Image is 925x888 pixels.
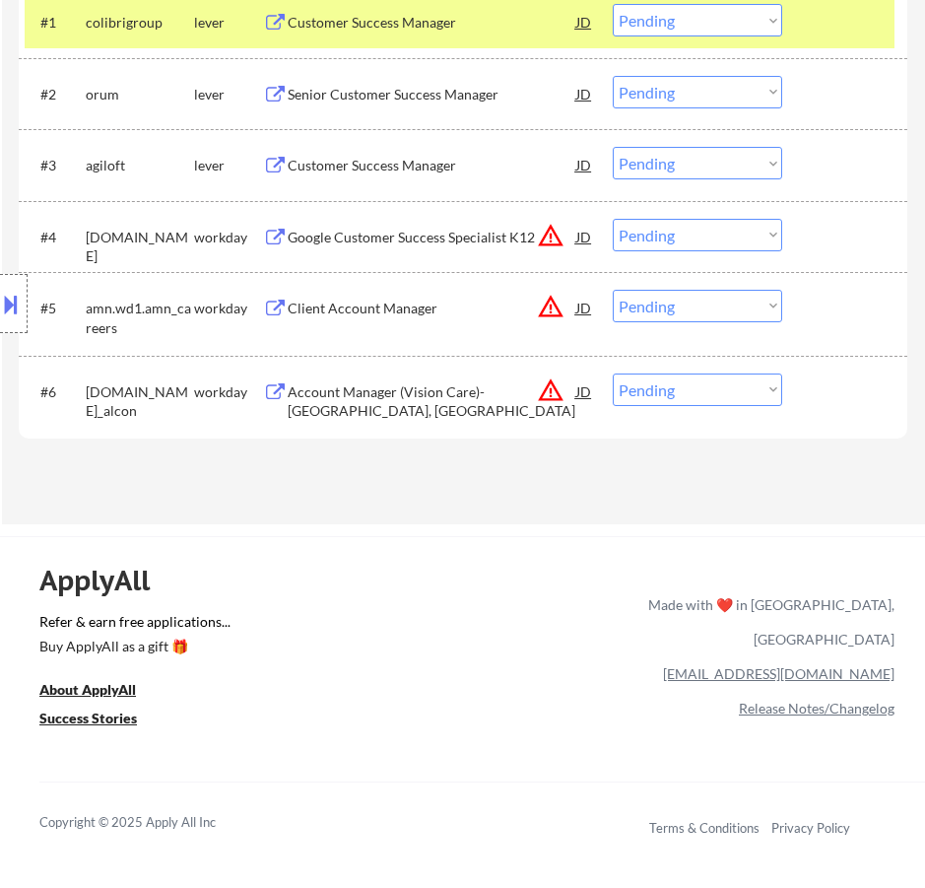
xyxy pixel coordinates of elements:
div: Copyright © 2025 Apply All Inc [39,813,266,833]
div: orum [86,85,195,104]
div: JD [574,147,593,182]
button: warning_amber [537,222,564,249]
div: Customer Success Manager [288,156,576,175]
div: Google Customer Success Specialist K12 [288,228,576,247]
a: Success Stories [39,708,164,732]
div: JD [574,76,593,111]
button: warning_amber [537,376,564,404]
a: Privacy Policy [771,820,850,836]
div: Account Manager (Vision Care)- [GEOGRAPHIC_DATA], [GEOGRAPHIC_DATA] [288,382,576,421]
a: Terms & Conditions [649,820,760,836]
div: Senior Customer Success Manager [288,85,576,104]
div: ApplyAll [39,564,171,597]
div: Customer Success Manager [288,13,576,33]
a: About ApplyAll [39,679,164,704]
u: About ApplyAll [39,681,136,698]
div: Buy ApplyAll as a gift 🎁 [39,640,236,653]
div: JD [574,290,593,325]
u: Success Stories [39,710,137,726]
div: lever [194,13,262,33]
div: Client Account Manager [288,299,576,318]
div: JD [574,374,593,409]
div: #1 [40,13,70,33]
div: lever [194,85,262,104]
a: Refer & earn free applications... [39,615,236,636]
a: [EMAIL_ADDRESS][DOMAIN_NAME] [663,665,894,682]
button: warning_amber [537,293,564,320]
a: Buy ApplyAll as a gift 🎁 [39,636,236,660]
div: #2 [40,85,70,104]
div: colibrigroup [86,13,195,33]
a: Release Notes/Changelog [739,700,894,717]
div: Made with ❤️ in [GEOGRAPHIC_DATA], [GEOGRAPHIC_DATA] [640,587,894,656]
div: JD [574,4,593,39]
div: JD [574,219,593,254]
